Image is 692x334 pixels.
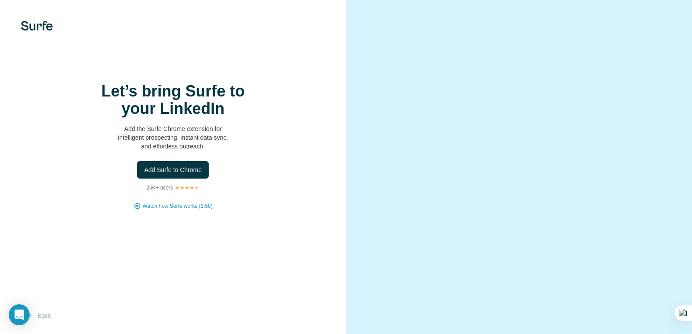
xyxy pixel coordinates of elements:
img: Rating Stars [175,185,200,190]
button: Back [21,308,57,324]
h1: Let’s bring Surfe to your LinkedIn [86,83,260,117]
div: Open Intercom Messenger [9,304,30,325]
p: 25K+ users [146,184,173,192]
p: Add the Surfe Chrome extension for intelligent prospecting, instant data sync, and effortless out... [86,124,260,151]
img: Surfe's logo [21,21,53,31]
button: Watch how Surfe works (1:58) [143,202,213,210]
span: Add Surfe to Chrome [144,165,202,174]
button: Add Surfe to Chrome [137,161,209,179]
